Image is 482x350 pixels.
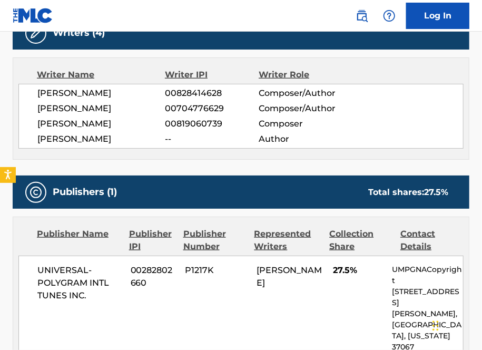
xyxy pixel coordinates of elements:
[131,264,178,289] span: 00282802660
[37,228,121,253] div: Publisher Name
[165,102,259,115] span: 00704776629
[29,186,42,199] img: Publishers
[13,8,53,23] img: MLC Logo
[379,5,400,26] div: Help
[392,264,463,286] p: UMPGNACopyright
[53,186,117,198] h5: Publishers (1)
[29,27,42,40] img: Writers
[356,9,368,22] img: search
[37,87,165,100] span: [PERSON_NAME]
[259,87,344,100] span: Composer/Author
[368,186,448,199] div: Total shares:
[37,133,165,145] span: [PERSON_NAME]
[259,118,344,130] span: Composer
[37,69,165,81] div: Writer Name
[37,102,165,115] span: [PERSON_NAME]
[259,102,344,115] span: Composer/Author
[329,228,392,253] div: Collection Share
[432,310,439,342] div: Drag
[257,265,322,288] span: [PERSON_NAME]
[129,228,175,253] div: Publisher IPI
[400,228,464,253] div: Contact Details
[254,228,322,253] div: Represented Writers
[429,299,482,350] iframe: Chat Widget
[183,228,247,253] div: Publisher Number
[165,118,259,130] span: 00819060739
[37,118,165,130] span: [PERSON_NAME]
[406,3,469,29] a: Log In
[259,69,344,81] div: Writer Role
[351,5,372,26] a: Public Search
[259,133,344,145] span: Author
[392,286,463,319] p: [STREET_ADDRESS][PERSON_NAME],
[53,27,105,39] h5: Writers (4)
[424,187,448,197] span: 27.5 %
[333,264,384,277] span: 27.5%
[383,9,396,22] img: help
[37,264,123,302] span: UNIVERSAL-POLYGRAM INTL TUNES INC.
[165,69,259,81] div: Writer IPI
[165,87,259,100] span: 00828414628
[185,264,249,277] span: P1217K
[165,133,259,145] span: --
